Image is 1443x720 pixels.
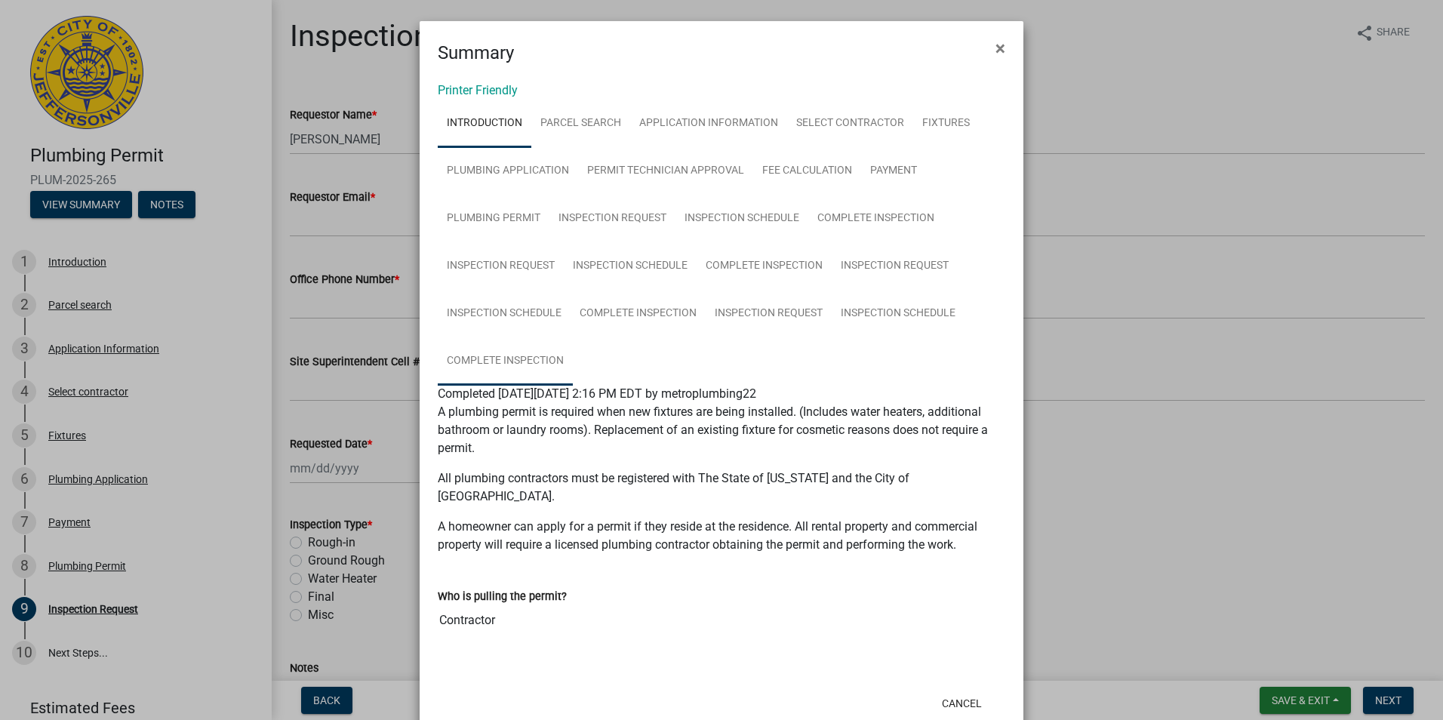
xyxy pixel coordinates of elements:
[983,27,1017,69] button: Close
[578,147,753,195] a: Permit Technician Approval
[531,100,630,148] a: Parcel search
[438,386,756,401] span: Completed [DATE][DATE] 2:16 PM EDT by metroplumbing22
[697,242,832,291] a: Complete Inspection
[438,147,578,195] a: Plumbing Application
[832,290,965,338] a: Inspection Schedule
[438,83,518,97] a: Printer Friendly
[930,690,994,717] button: Cancel
[438,469,1005,506] p: All plumbing contractors must be registered with The State of [US_STATE] and the City of [GEOGRAP...
[787,100,913,148] a: Select contractor
[753,147,861,195] a: Fee Calculation
[564,242,697,291] a: Inspection Schedule
[549,195,675,243] a: Inspection Request
[832,242,958,291] a: Inspection Request
[438,195,549,243] a: Plumbing Permit
[438,592,567,602] label: Who is pulling the permit?
[438,100,531,148] a: Introduction
[571,290,706,338] a: Complete Inspection
[995,38,1005,59] span: ×
[438,403,1005,457] p: A plumbing permit is required when new fixtures are being installed. (Includes water heaters, add...
[861,147,926,195] a: Payment
[438,518,1005,554] p: A homeowner can apply for a permit if they reside at the residence. All rental property and comme...
[438,337,573,386] a: Complete Inspection
[913,100,979,148] a: Fixtures
[808,195,943,243] a: Complete Inspection
[675,195,808,243] a: Inspection Schedule
[438,39,514,66] h4: Summary
[438,290,571,338] a: Inspection Schedule
[438,242,564,291] a: Inspection Request
[706,290,832,338] a: Inspection Request
[630,100,787,148] a: Application Information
